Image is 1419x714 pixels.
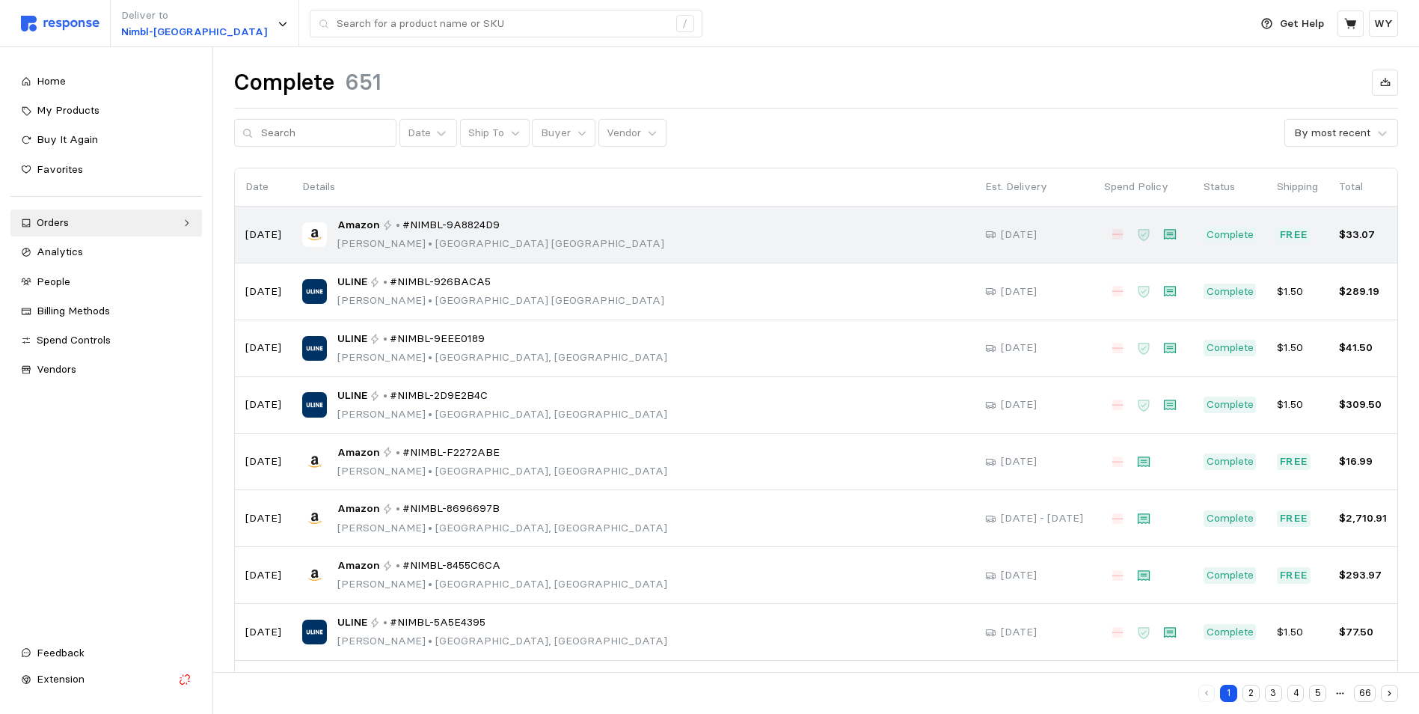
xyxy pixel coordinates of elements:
[1001,510,1083,527] p: [DATE] - [DATE]
[10,640,202,667] button: Feedback
[1207,510,1254,527] p: Complete
[1280,567,1308,584] p: Free
[426,237,435,250] span: •
[37,74,66,88] span: Home
[408,125,431,141] div: Date
[1001,567,1037,584] p: [DATE]
[337,633,667,650] p: [PERSON_NAME] [GEOGRAPHIC_DATA], [GEOGRAPHIC_DATA]
[1339,567,1387,584] p: $293.97
[383,274,387,290] p: •
[396,217,400,234] p: •
[337,10,668,37] input: Search for a product name or SKU
[1339,624,1387,641] p: $77.50
[37,672,85,686] span: Extension
[426,521,435,534] span: •
[390,388,488,404] span: #NIMBL-2D9E2B4C
[1354,685,1376,702] button: 66
[121,24,267,40] p: Nimbl-[GEOGRAPHIC_DATA]
[985,179,1083,195] p: Est. Delivery
[1339,454,1387,470] p: $16.99
[396,501,400,517] p: •
[390,331,485,347] span: #NIMBL-9EEE0189
[1207,567,1254,584] p: Complete
[337,388,367,404] span: ULINE
[1104,179,1183,195] p: Spend Policy
[10,156,202,183] a: Favorites
[426,293,435,307] span: •
[302,222,327,247] img: Amazon
[21,16,99,31] img: svg%3e
[1207,284,1254,300] p: Complete
[337,576,667,593] p: [PERSON_NAME] [GEOGRAPHIC_DATA], [GEOGRAPHIC_DATA]
[1294,125,1370,141] div: By most recent
[1265,685,1282,702] button: 3
[1277,179,1318,195] p: Shipping
[337,501,380,517] span: Amazon
[390,274,491,290] span: #NIMBL-926BACA5
[337,293,664,309] p: [PERSON_NAME] [GEOGRAPHIC_DATA] [GEOGRAPHIC_DATA]
[1280,227,1308,243] p: Free
[245,454,281,470] p: [DATE]
[37,333,111,347] span: Spend Controls
[10,126,202,153] a: Buy It Again
[1277,340,1318,356] p: $1.50
[402,445,500,461] span: #NIMBL-F2272ABE
[10,239,202,266] a: Analytics
[10,97,202,124] a: My Products
[337,217,380,234] span: Amazon
[37,646,85,659] span: Feedback
[10,356,202,383] a: Vendors
[1339,227,1387,243] p: $33.07
[302,506,327,531] img: Amazon
[337,614,367,631] span: ULINE
[1309,685,1326,702] button: 5
[10,269,202,296] a: People
[1001,624,1037,641] p: [DATE]
[10,298,202,325] a: Billing Methods
[337,274,367,290] span: ULINE
[337,463,667,480] p: [PERSON_NAME] [GEOGRAPHIC_DATA], [GEOGRAPHIC_DATA]
[337,520,667,537] p: [PERSON_NAME] [GEOGRAPHIC_DATA], [GEOGRAPHIC_DATA]
[302,563,327,588] img: Amazon
[245,340,281,356] p: [DATE]
[1287,685,1305,702] button: 4
[245,227,281,243] p: [DATE]
[302,392,327,417] img: ULINE
[37,215,176,231] div: Orders
[10,666,202,693] button: Extension
[302,449,327,474] img: Amazon
[1280,16,1324,32] p: Get Help
[337,558,380,574] span: Amazon
[396,445,400,461] p: •
[1277,397,1318,413] p: $1.50
[402,501,500,517] span: #NIMBL-8696697B
[426,634,435,647] span: •
[10,68,202,95] a: Home
[1001,284,1037,300] p: [DATE]
[337,331,367,347] span: ULINE
[1369,10,1398,37] button: WY
[402,217,500,234] span: #NIMBL-9A8824D9
[121,7,267,24] p: Deliver to
[383,614,387,631] p: •
[1339,179,1387,195] p: Total
[1001,340,1037,356] p: [DATE]
[383,331,387,347] p: •
[1339,510,1387,527] p: $2,710.91
[426,577,435,591] span: •
[37,162,83,176] span: Favorites
[426,464,435,477] span: •
[598,119,666,147] button: Vendor
[1339,340,1387,356] p: $41.50
[676,15,694,33] div: /
[1374,16,1393,32] p: WY
[261,120,388,147] input: Search
[1001,454,1037,470] p: [DATE]
[532,119,595,147] button: Buyer
[426,407,435,421] span: •
[245,179,281,195] p: Date
[1252,10,1333,38] button: Get Help
[1242,685,1260,702] button: 2
[302,279,327,304] img: ULINE
[245,567,281,584] p: [DATE]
